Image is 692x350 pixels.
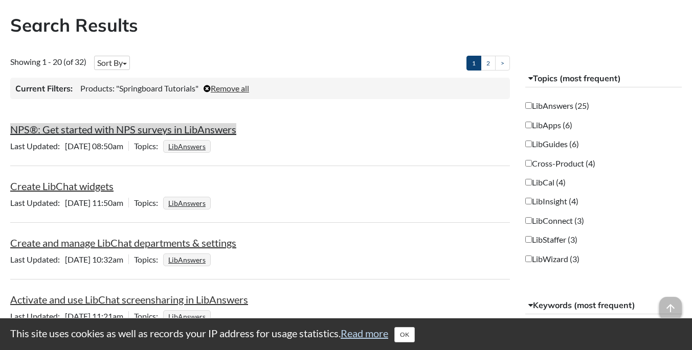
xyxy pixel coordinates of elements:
[134,254,163,264] span: Topics
[134,141,163,151] span: Topics
[525,141,532,147] input: LibGuides (6)
[341,327,388,339] a: Read more
[481,56,496,71] a: 2
[659,298,682,310] a: arrow_upward
[525,177,566,188] label: LibCal (4)
[466,56,481,71] a: 1
[10,57,86,66] span: Showing 1 - 20 (of 32)
[10,311,128,321] span: [DATE] 11:21am
[525,102,532,109] input: LibAnswers (25)
[167,139,207,154] a: LibAnswers
[10,293,248,306] a: Activate and use LibChat screensharing in LibAnswers
[525,236,532,243] input: LibStaffer (3)
[167,196,207,211] a: LibAnswers
[15,83,73,94] h3: Current Filters
[525,179,532,185] input: LibCal (4)
[525,100,589,111] label: LibAnswers (25)
[163,254,213,264] ul: Topics
[525,196,578,207] label: LibInsight (4)
[10,237,236,249] a: Create and manage LibChat departments & settings
[525,69,682,88] button: Topics (most frequent)
[10,311,65,321] span: Last Updated
[466,56,510,71] ul: Pagination of search results
[116,83,198,93] span: "Springboard Tutorials"
[134,311,163,321] span: Topics
[167,309,207,324] a: LibAnswers
[163,141,213,151] ul: Topics
[10,254,65,264] span: Last Updated
[525,253,579,265] label: LibWizard (3)
[10,198,65,207] span: Last Updated
[204,83,249,93] a: Remove all
[134,198,163,207] span: Topics
[525,217,532,224] input: LibConnect (3)
[525,138,579,150] label: LibGuides (6)
[525,215,584,226] label: LibConnect (3)
[10,13,682,38] h2: Search Results
[659,297,682,319] span: arrow_upward
[525,120,572,131] label: LibApps (6)
[525,158,595,169] label: Cross-Product (4)
[10,123,236,135] a: NPS®: Get started with NPS surveys in LibAnswers
[10,141,128,151] span: [DATE] 08:50am
[525,255,532,262] input: LibWizard (3)
[525,234,577,245] label: LibStaffer (3)
[10,254,128,264] span: [DATE] 10:32am
[163,311,213,321] ul: Topics
[10,198,128,207] span: [DATE] 11:50am
[10,141,65,151] span: Last Updated
[525,296,682,315] button: Keywords (most frequent)
[394,327,415,342] button: Close
[525,122,532,128] input: LibApps (6)
[495,56,510,71] a: >
[94,56,130,70] button: Sort By
[80,83,115,93] span: Products:
[163,198,213,207] ul: Topics
[525,160,532,167] input: Cross-Product (4)
[525,198,532,204] input: LibInsight (4)
[167,252,207,267] a: LibAnswers
[10,180,114,192] a: Create LibChat widgets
